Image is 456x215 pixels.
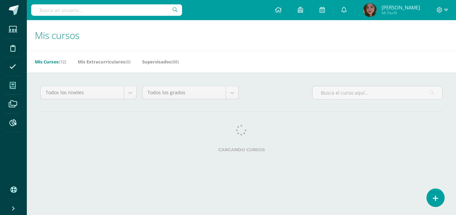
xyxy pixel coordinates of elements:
[78,56,130,67] a: Mis Extracurriculares(0)
[35,29,79,42] span: Mis cursos
[142,56,179,67] a: Supervisados(88)
[382,10,420,16] span: Mi Perfil
[148,86,221,99] span: Todos los grados
[363,3,377,17] img: ddaf081ffe516418b27efb77bf4d1e14.png
[59,59,66,65] span: (12)
[31,4,182,16] input: Busca un usuario...
[171,59,179,65] span: (88)
[142,86,238,99] a: Todos los grados
[40,147,443,152] label: Cargando cursos
[41,86,136,99] a: Todos los niveles
[125,59,130,65] span: (0)
[46,86,119,99] span: Todos los niveles
[312,86,442,99] input: Busca el curso aquí...
[382,4,420,11] span: [PERSON_NAME]
[35,56,66,67] a: Mis Cursos(12)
